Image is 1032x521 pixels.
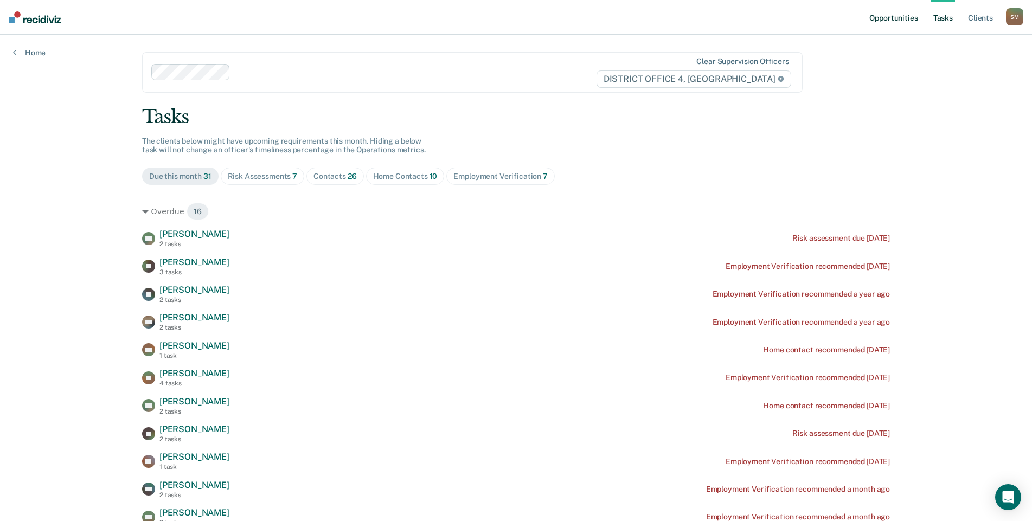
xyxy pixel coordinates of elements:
div: Employment Verification recommended a year ago [713,318,890,327]
span: [PERSON_NAME] [159,507,229,518]
span: 7 [292,172,297,181]
span: [PERSON_NAME] [159,396,229,407]
div: 2 tasks [159,408,229,415]
span: [PERSON_NAME] [159,229,229,239]
span: [PERSON_NAME] [159,340,229,351]
div: 1 task [159,352,229,359]
div: Employment Verification recommended a year ago [713,290,890,299]
div: Tasks [142,106,890,128]
span: [PERSON_NAME] [159,424,229,434]
div: Open Intercom Messenger [995,484,1021,510]
div: Employment Verification recommended [DATE] [726,457,890,466]
div: Overdue 16 [142,203,890,220]
div: 2 tasks [159,435,229,443]
div: 3 tasks [159,268,229,276]
div: Home Contacts [373,172,438,181]
span: 16 [187,203,209,220]
div: Employment Verification recommended [DATE] [726,262,890,271]
div: Clear supervision officers [696,57,789,66]
div: Employment Verification recommended a month ago [706,485,890,494]
div: Home contact recommended [DATE] [763,401,890,410]
div: S M [1006,8,1023,25]
span: 7 [543,172,548,181]
span: [PERSON_NAME] [159,452,229,462]
div: Due this month [149,172,211,181]
div: 2 tasks [159,324,229,331]
a: Home [13,48,46,57]
span: [PERSON_NAME] [159,312,229,323]
div: Risk assessment due [DATE] [792,429,890,438]
span: [PERSON_NAME] [159,257,229,267]
span: The clients below might have upcoming requirements this month. Hiding a below task will not chang... [142,137,426,155]
div: Employment Verification recommended [DATE] [726,373,890,382]
div: Contacts [313,172,357,181]
span: 10 [430,172,438,181]
img: Recidiviz [9,11,61,23]
span: [PERSON_NAME] [159,285,229,295]
span: [PERSON_NAME] [159,368,229,378]
div: 2 tasks [159,296,229,304]
div: Home contact recommended [DATE] [763,345,890,355]
span: 26 [348,172,357,181]
div: 2 tasks [159,240,229,248]
div: Employment Verification [453,172,548,181]
div: 1 task [159,463,229,471]
span: [PERSON_NAME] [159,480,229,490]
div: Risk assessment due [DATE] [792,234,890,243]
span: DISTRICT OFFICE 4, [GEOGRAPHIC_DATA] [597,70,791,88]
button: SM [1006,8,1023,25]
div: 4 tasks [159,380,229,387]
div: 2 tasks [159,491,229,499]
span: 31 [203,172,211,181]
div: Risk Assessments [228,172,298,181]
